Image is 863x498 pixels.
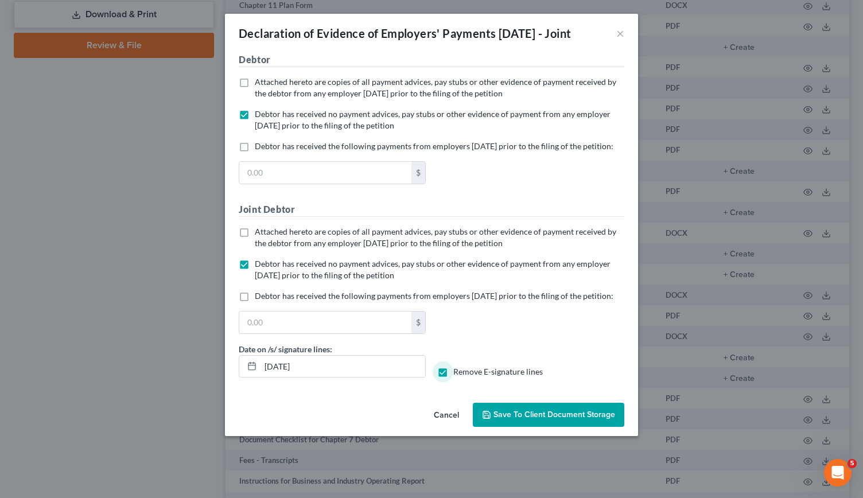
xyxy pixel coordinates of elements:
[255,77,616,98] span: Attached hereto are copies of all payment advices, pay stubs or other evidence of payment receive...
[239,343,332,355] label: Date on /s/ signature lines:
[255,109,611,130] span: Debtor has received no payment advices, pay stubs or other evidence of payment from any employer ...
[255,141,613,151] span: Debtor has received the following payments from employers [DATE] prior to the filing of the petit...
[239,162,411,184] input: 0.00
[255,291,613,301] span: Debtor has received the following payments from employers [DATE] prior to the filing of the petit...
[239,312,411,333] input: 0.00
[255,227,616,248] span: Attached hereto are copies of all payment advices, pay stubs or other evidence of payment receive...
[824,459,852,487] iframe: Intercom live chat
[411,162,425,184] div: $
[411,312,425,333] div: $
[493,410,615,419] span: Save to Client Document Storage
[239,203,624,217] h5: Joint Debtor
[255,259,611,280] span: Debtor has received no payment advices, pay stubs or other evidence of payment from any employer ...
[616,26,624,40] button: ×
[473,403,624,427] button: Save to Client Document Storage
[261,356,425,378] input: MM/DD/YYYY
[239,25,571,41] div: Declaration of Evidence of Employers' Payments [DATE] - Joint
[425,404,468,427] button: Cancel
[239,53,624,67] h5: Debtor
[453,367,543,376] span: Remove E-signature lines
[848,459,857,468] span: 5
